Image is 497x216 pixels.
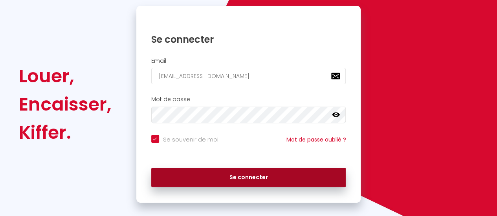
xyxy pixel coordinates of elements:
[286,136,346,143] a: Mot de passe oublié ?
[6,3,30,27] button: Ouvrir le widget de chat LiveChat
[151,96,346,103] h2: Mot de passe
[19,62,112,90] div: Louer,
[151,33,346,45] h1: Se connecter
[151,168,346,187] button: Se connecter
[19,118,112,147] div: Kiffer.
[151,68,346,84] input: Ton Email
[151,58,346,64] h2: Email
[19,90,112,118] div: Encaisser,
